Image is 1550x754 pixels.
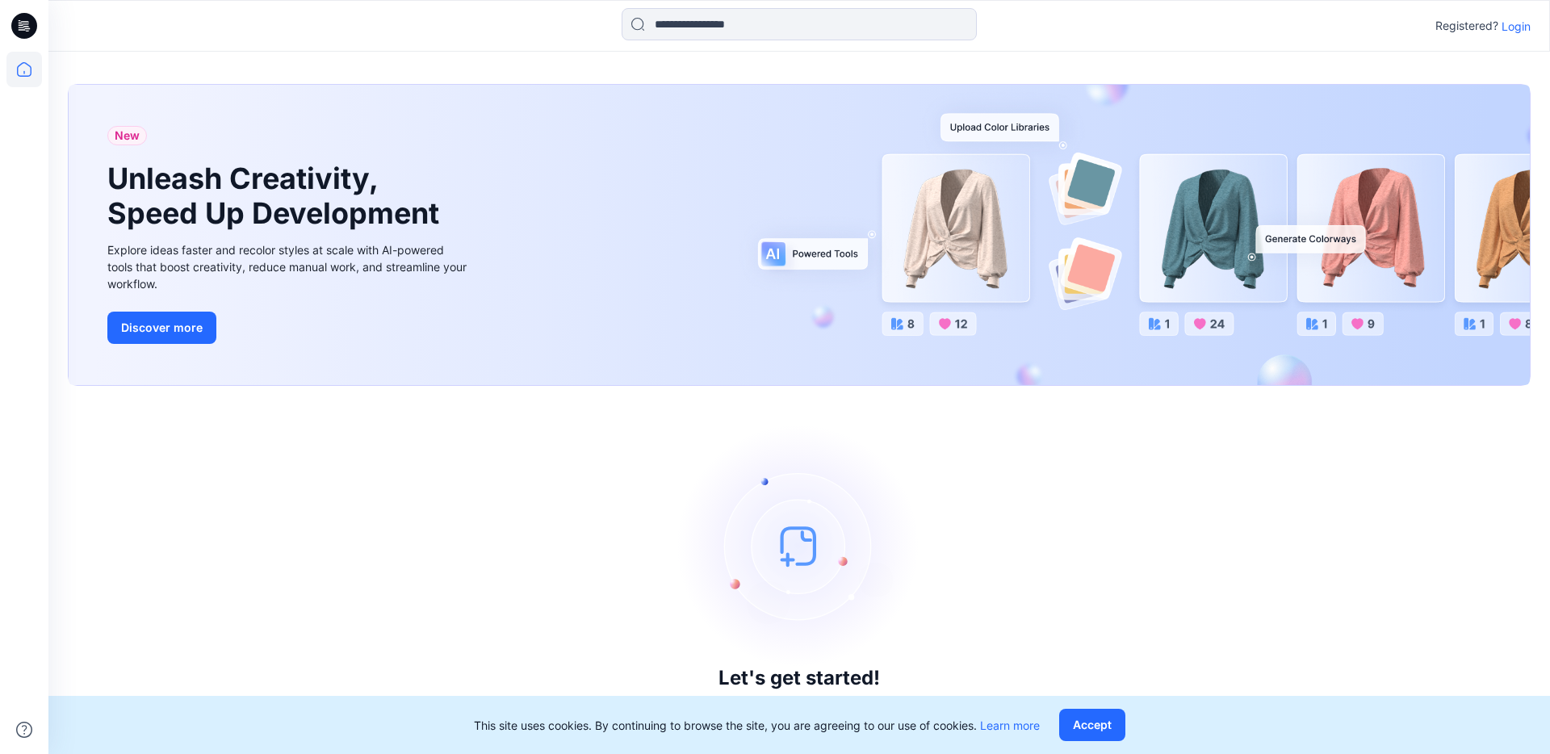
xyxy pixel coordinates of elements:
h1: Unleash Creativity, Speed Up Development [107,161,446,231]
a: Discover more [107,312,471,344]
button: Discover more [107,312,216,344]
button: Accept [1059,709,1125,741]
div: Explore ideas faster and recolor styles at scale with AI-powered tools that boost creativity, red... [107,241,471,292]
span: New [115,126,140,145]
p: This site uses cookies. By continuing to browse the site, you are agreeing to our use of cookies. [474,717,1040,734]
p: Login [1502,18,1531,35]
h3: Let's get started! [718,667,880,689]
img: empty-state-image.svg [678,425,920,667]
p: Registered? [1435,16,1498,36]
a: Learn more [980,718,1040,732]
